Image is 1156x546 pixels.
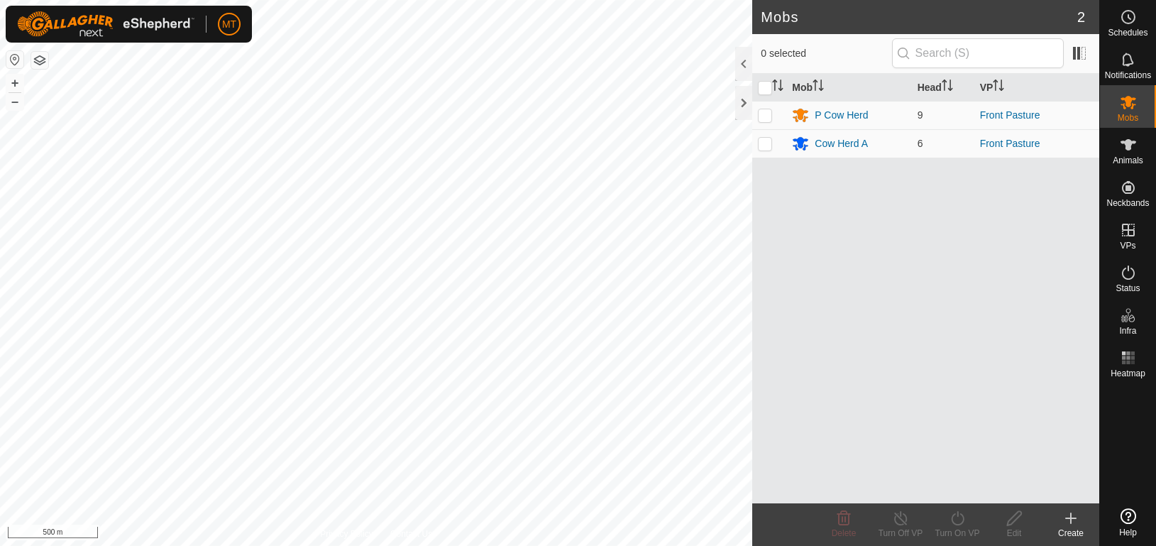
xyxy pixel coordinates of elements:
span: Heatmap [1111,369,1145,378]
div: P Cow Herd [815,108,868,123]
input: Search (S) [892,38,1064,68]
button: Reset Map [6,51,23,68]
button: – [6,93,23,110]
div: Edit [986,527,1042,540]
span: 0 selected [761,46,891,61]
div: Turn On VP [929,527,986,540]
th: Head [912,74,974,102]
span: Infra [1119,327,1136,335]
span: Delete [832,528,857,538]
img: Gallagher Logo [17,11,194,37]
span: Notifications [1105,71,1151,80]
p-sorticon: Activate to sort [942,82,953,93]
a: Contact Us [390,528,432,540]
span: 6 [918,138,923,149]
div: Create [1042,527,1099,540]
th: Mob [786,74,911,102]
a: Privacy Policy [320,528,373,540]
span: Neckbands [1106,199,1149,207]
span: 9 [918,109,923,121]
span: Help [1119,528,1137,537]
span: Animals [1113,156,1143,165]
div: Turn Off VP [872,527,929,540]
span: 2 [1077,6,1085,28]
a: Front Pasture [980,138,1040,149]
p-sorticon: Activate to sort [772,82,783,93]
p-sorticon: Activate to sort [813,82,824,93]
button: + [6,75,23,92]
a: Help [1100,503,1156,542]
p-sorticon: Activate to sort [993,82,1004,93]
span: Schedules [1108,28,1147,37]
div: Cow Herd A [815,136,868,151]
span: MT [222,17,236,32]
span: Status [1116,284,1140,293]
th: VP [974,74,1099,102]
h2: Mobs [761,9,1077,26]
a: Front Pasture [980,109,1040,121]
span: VPs [1120,241,1135,250]
span: Mobs [1118,114,1138,122]
button: Map Layers [31,52,48,69]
